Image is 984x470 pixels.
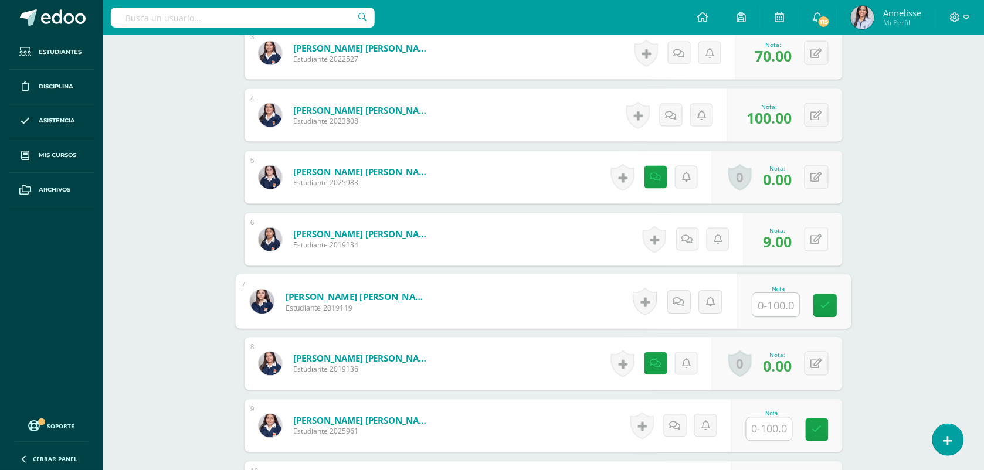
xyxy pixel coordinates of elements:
img: c32a0dde72f0d4fa0cca647e46bc5871.png [259,104,282,127]
input: 0-100.0 [747,418,792,441]
span: Estudiante 2019136 [293,365,434,374]
a: [PERSON_NAME] [PERSON_NAME] [293,415,434,427]
img: 0a10ad2fc86c80b505660d1743c3d59d.png [259,352,282,376]
span: Estudiante 2023808 [293,116,434,126]
img: 8961583368e2b0077117dd0b5a1d1231.png [259,228,282,251]
img: cbb2d3d195694f5dc68ced1c29541c24.png [259,414,282,438]
a: Disciplina [9,70,94,104]
div: Nota: [755,40,792,49]
div: Nota: [763,165,792,173]
img: ce85313aab1a127fef2f1313fe16fa65.png [851,6,874,29]
span: 0.00 [763,170,792,190]
span: Mis cursos [39,151,76,160]
input: Busca un usuario... [111,8,375,28]
div: Nota [752,286,806,292]
div: Nota: [763,351,792,359]
a: 0 [728,350,752,377]
span: Archivos [39,185,70,195]
img: a37f6533ba69588e03e45d7b7c2113e3.png [259,166,282,189]
span: Estudiante 2019134 [293,240,434,250]
div: Nota: [747,103,792,111]
span: 100.00 [747,108,792,128]
span: Annelisse [883,7,921,19]
input: 0-100.0 [753,294,800,317]
a: Asistencia [9,104,94,139]
span: Disciplina [39,82,73,91]
span: Estudiante 2025983 [293,178,434,188]
span: 0.00 [763,356,792,376]
img: 146e14d473afb2837e5cf5f345d4b25b.png [250,290,274,314]
div: Nota [746,411,798,417]
span: Mi Perfil [883,18,921,28]
div: Nota: [763,227,792,235]
span: Estudiante 2019119 [286,303,430,314]
span: Estudiantes [39,47,82,57]
span: 9.00 [763,232,792,252]
img: 2d4cdba4f637e21f7eb1b858705ef55a.png [259,42,282,65]
a: Mis cursos [9,138,94,173]
span: Asistencia [39,116,75,125]
span: Soporte [47,422,75,430]
a: 0 [728,164,752,191]
span: Cerrar panel [33,455,77,463]
a: [PERSON_NAME] [PERSON_NAME] [293,104,434,116]
a: [PERSON_NAME] [PERSON_NAME] [293,42,434,54]
a: [PERSON_NAME] [PERSON_NAME] [293,166,434,178]
a: Soporte [14,417,89,433]
span: Estudiante 2022527 [293,54,434,64]
a: [PERSON_NAME] [PERSON_NAME] [293,353,434,365]
span: 115 [817,15,830,28]
a: Estudiantes [9,35,94,70]
a: [PERSON_NAME] [PERSON_NAME] [286,291,430,303]
a: Archivos [9,173,94,207]
span: Estudiante 2025961 [293,427,434,437]
span: 70.00 [755,46,792,66]
a: [PERSON_NAME] [PERSON_NAME] [293,229,434,240]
